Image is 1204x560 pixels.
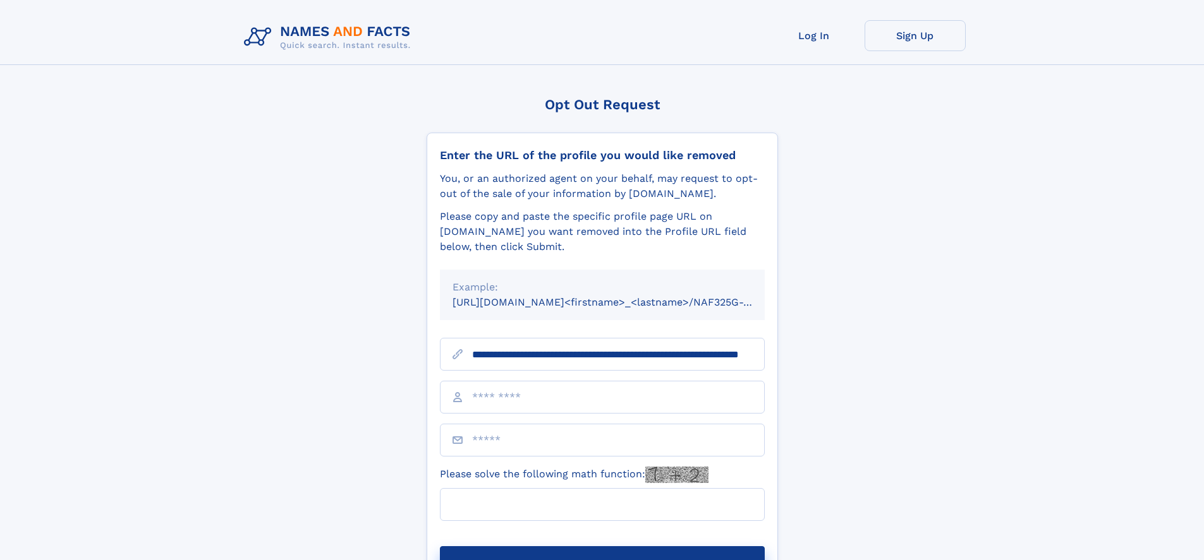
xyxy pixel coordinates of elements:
div: Please copy and paste the specific profile page URL on [DOMAIN_NAME] you want removed into the Pr... [440,209,765,254]
a: Sign Up [865,20,966,51]
small: [URL][DOMAIN_NAME]<firstname>_<lastname>/NAF325G-xxxxxxxx [453,296,789,308]
div: Enter the URL of the profile you would like removed [440,148,765,162]
img: Logo Names and Facts [239,20,421,54]
label: Please solve the following math function: [440,467,708,483]
div: Opt Out Request [427,97,778,112]
a: Log In [763,20,865,51]
div: You, or an authorized agent on your behalf, may request to opt-out of the sale of your informatio... [440,171,765,201]
div: Example: [453,280,752,295]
